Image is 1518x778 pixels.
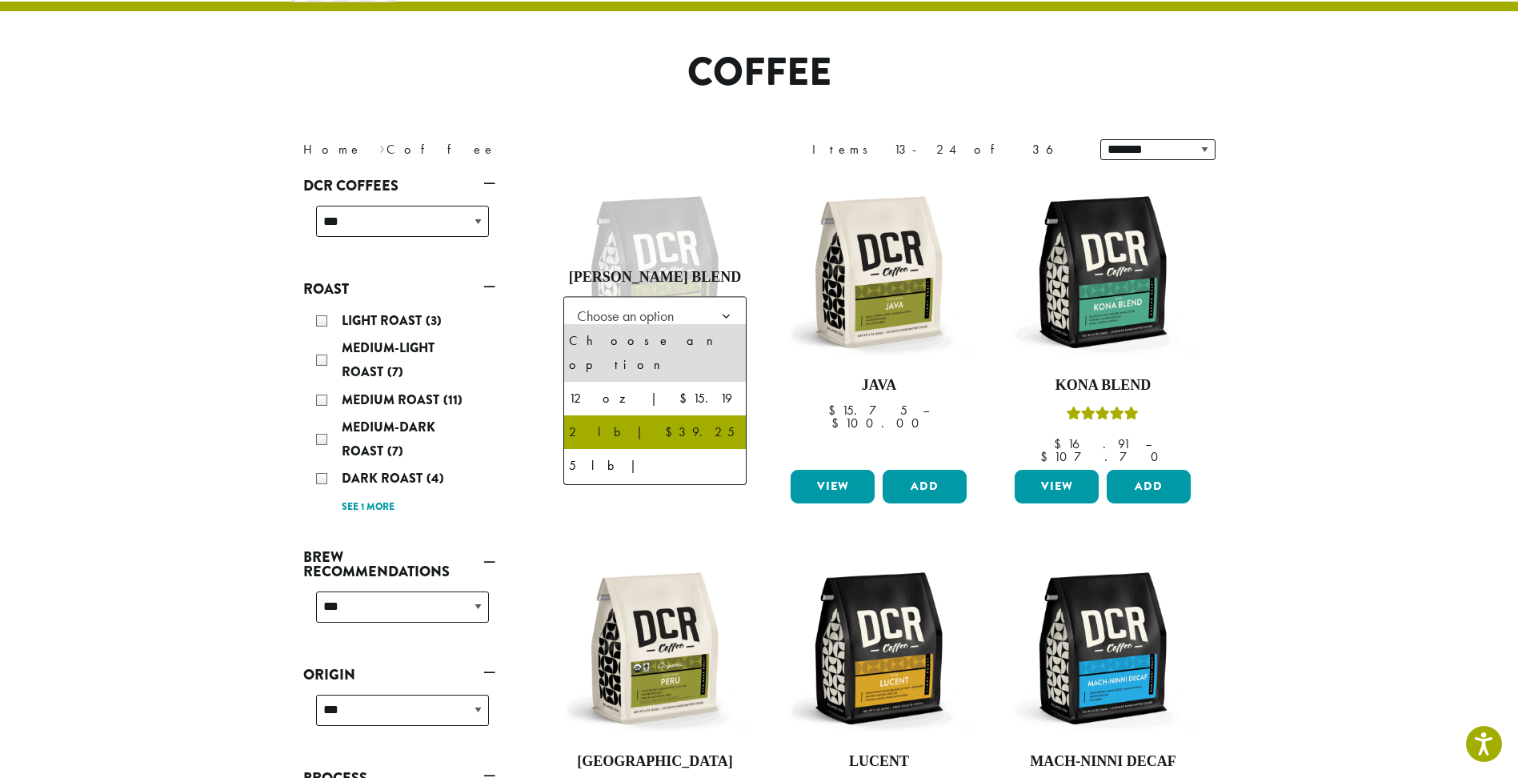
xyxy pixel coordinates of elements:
span: Medium-Dark Roast [342,418,435,460]
div: Items 13-24 of 36 [812,140,1076,159]
a: DCR Coffees [303,172,495,199]
img: DCR-12oz-FTO-Peru-Stock-scaled.png [563,556,747,740]
div: Rated 5.00 out of 5 [1067,404,1139,428]
div: 12 oz | $15.19 [569,387,742,411]
div: 5 lb | $96.25 [569,454,742,502]
img: DCR-12oz-Java-Stock-scaled.png [787,180,971,364]
span: $ [1040,448,1054,465]
a: Java [787,180,971,463]
img: DCR-12oz-Mach-Ninni-Decaf-Stock-scaled.png [1011,556,1195,740]
span: $ [831,415,845,431]
div: DCR Coffees [303,199,495,256]
span: Medium Roast [342,391,443,409]
span: (7) [387,363,403,381]
button: Add [1107,470,1191,503]
a: See 1 more [342,499,395,515]
a: Home [303,141,362,158]
span: › [379,134,385,159]
bdi: 100.00 [831,415,927,431]
span: Choose an option [571,300,690,331]
button: Add [883,470,967,503]
div: Roast [303,303,495,524]
a: Roast [303,275,495,303]
bdi: 16.91 [1054,435,1130,452]
span: $ [1054,435,1067,452]
span: – [1145,435,1152,452]
bdi: 107.70 [1040,448,1166,465]
h4: [PERSON_NAME] Blend [563,269,747,287]
h1: Coffee [291,50,1228,96]
h4: Mach-Ninni Decaf [1011,753,1195,771]
a: View [791,470,875,503]
h4: Lucent [787,753,971,771]
a: Rated 4.67 out of 5 [563,180,747,516]
span: Light Roast [342,311,426,330]
span: – [923,402,929,419]
div: Origin [303,688,495,745]
h4: Java [787,377,971,395]
span: (7) [387,442,403,460]
span: (11) [443,391,463,409]
span: (3) [426,311,442,330]
span: (4) [427,469,444,487]
bdi: 15.75 [828,402,907,419]
span: Dark Roast [342,469,427,487]
span: Medium-Light Roast [342,339,435,381]
span: $ [828,402,842,419]
h4: [GEOGRAPHIC_DATA] [563,753,747,771]
a: Kona BlendRated 5.00 out of 5 [1011,180,1195,463]
div: Brew Recommendations [303,585,495,642]
img: DCR-12oz-Lucent-Stock-scaled.png [787,556,971,740]
a: Origin [303,661,495,688]
a: Brew Recommendations [303,543,495,585]
img: DCR-12oz-Kona-Blend-Stock-scaled.png [1011,180,1195,364]
a: View [1015,470,1099,503]
span: Choose an option [563,296,747,335]
div: 2 lb | $39.25 [569,420,742,444]
nav: Breadcrumb [303,140,735,159]
h4: Kona Blend [1011,377,1195,395]
li: Choose an option [564,324,747,382]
